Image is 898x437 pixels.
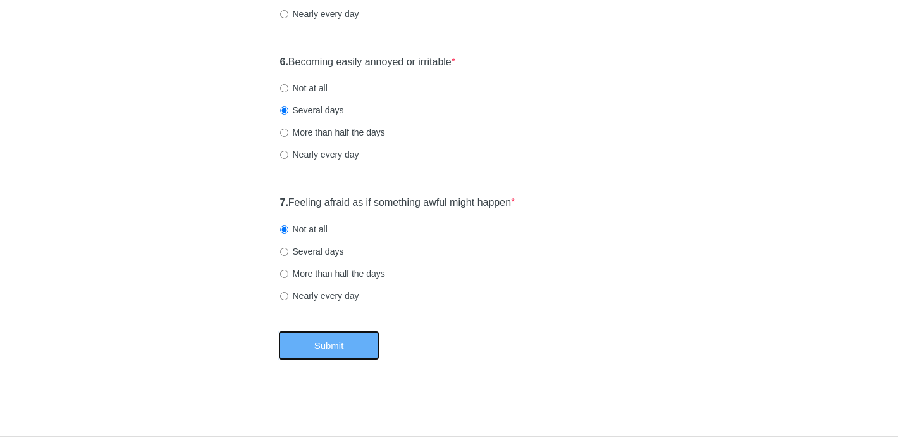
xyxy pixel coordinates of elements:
label: Not at all [280,223,328,236]
input: Nearly every day [280,151,288,159]
label: Nearly every day [280,148,359,161]
input: Not at all [280,225,288,234]
label: More than half the days [280,267,385,280]
label: Nearly every day [280,8,359,20]
input: Nearly every day [280,292,288,300]
input: Several days [280,248,288,256]
input: Nearly every day [280,10,288,18]
strong: 6. [280,56,288,67]
label: Not at all [280,82,328,94]
input: Not at all [280,84,288,92]
input: More than half the days [280,129,288,137]
label: Several days [280,104,344,117]
strong: 7. [280,197,288,208]
label: Feeling afraid as if something awful might happen [280,196,515,210]
label: Nearly every day [280,289,359,302]
input: Several days [280,106,288,115]
input: More than half the days [280,270,288,278]
label: Becoming easily annoyed or irritable [280,55,456,70]
label: More than half the days [280,126,385,139]
button: Submit [278,331,379,360]
label: Several days [280,245,344,258]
